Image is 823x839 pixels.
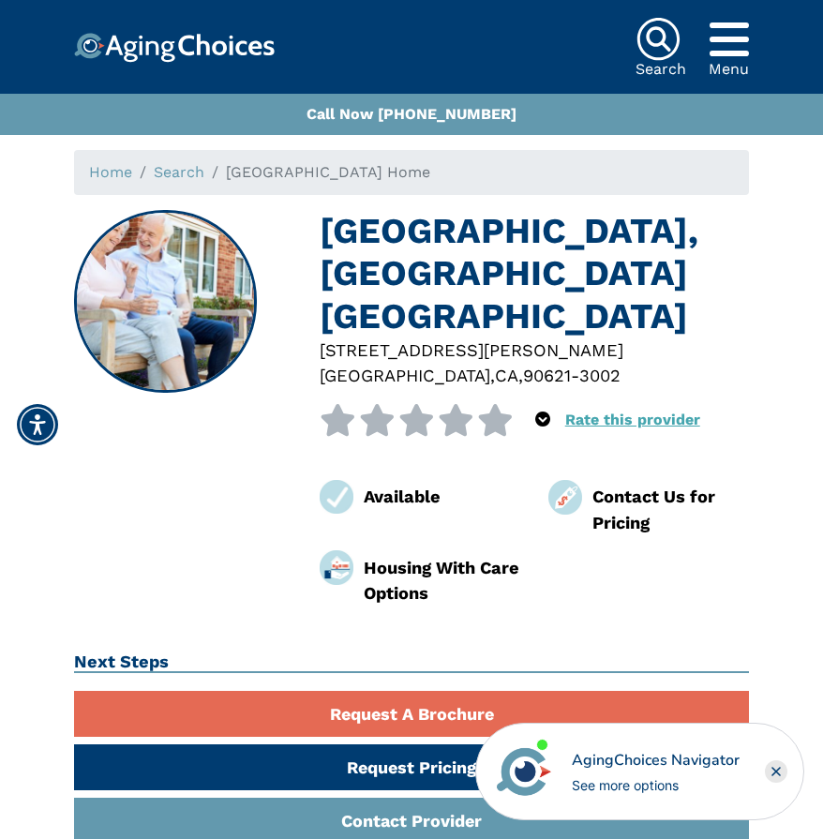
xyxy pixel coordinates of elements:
[592,484,749,535] div: Contact Us for Pricing
[572,749,740,772] div: AgingChoices Navigator
[74,652,749,674] h2: Next Steps
[320,366,490,385] span: [GEOGRAPHIC_DATA]
[709,62,749,77] div: Menu
[565,411,700,428] a: Rate this provider
[320,210,749,337] h1: [GEOGRAPHIC_DATA], [GEOGRAPHIC_DATA] [GEOGRAPHIC_DATA]
[572,775,740,795] div: See more options
[226,163,430,181] span: [GEOGRAPHIC_DATA] Home
[636,17,681,62] img: search-icon.svg
[154,163,204,181] a: Search
[364,555,520,607] div: Housing With Care Options
[765,760,787,783] div: Close
[636,62,686,77] div: Search
[17,404,58,445] div: Accessibility Menu
[76,212,256,392] img: Sunset Haven Home, Buena Park CA
[523,363,621,388] div: 90621-3002
[535,404,550,436] div: Popover trigger
[74,33,275,63] img: Choice!
[709,17,749,62] div: Popover trigger
[492,740,556,803] img: avatar
[307,105,516,123] a: Call Now [PHONE_NUMBER]
[89,163,132,181] a: Home
[364,484,520,509] div: Available
[490,366,495,385] span: ,
[74,691,749,737] a: Request A Brochure
[320,337,749,363] div: [STREET_ADDRESS][PERSON_NAME]
[518,366,523,385] span: ,
[74,150,749,195] nav: breadcrumb
[74,744,749,790] a: Request Pricing
[495,366,518,385] span: CA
